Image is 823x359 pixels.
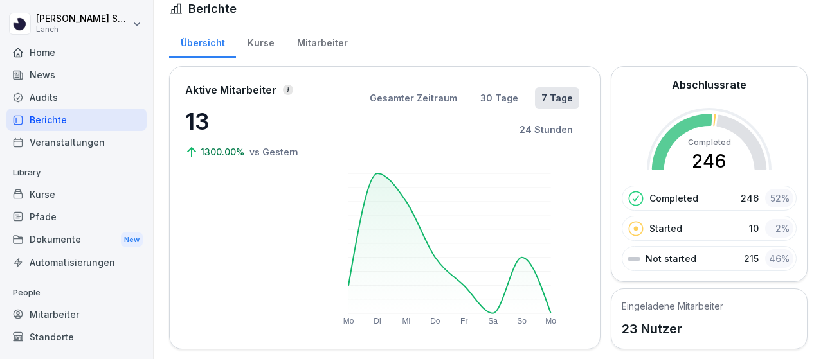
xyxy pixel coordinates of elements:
a: Automatisierungen [6,251,147,274]
h2: Abschlussrate [672,77,746,92]
p: [PERSON_NAME] Samsunlu [36,13,130,24]
text: Mo [343,317,354,326]
a: Home [6,41,147,64]
button: 24 Stunden [513,119,579,140]
a: Pfade [6,206,147,228]
p: 1300.00% [201,145,247,159]
p: Started [649,222,682,235]
div: 52 % [765,189,793,207]
p: 23 Nutzer [622,319,723,338]
a: News [6,64,147,86]
div: New [121,232,143,247]
div: 46 % [765,249,793,268]
button: 30 Tage [474,87,525,109]
p: People [6,283,147,303]
a: Veranstaltungen [6,131,147,153]
a: Kurse [236,25,285,58]
p: 215 [744,252,759,265]
text: Fr [460,317,467,326]
p: Library [6,162,147,183]
p: Lanch [36,25,130,34]
a: Kurse [6,183,147,206]
text: Di [374,317,381,326]
a: Mitarbeiter [285,25,359,58]
a: Mitarbeiter [6,303,147,326]
p: Aktive Mitarbeiter [185,82,276,98]
p: Completed [649,191,698,205]
a: Berichte [6,109,147,131]
text: Mi [402,317,411,326]
a: DokumenteNew [6,228,147,252]
p: 10 [749,222,759,235]
a: Übersicht [169,25,236,58]
div: 2 % [765,219,793,238]
p: Not started [646,252,696,265]
p: 246 [741,191,759,205]
p: 13 [185,104,314,139]
div: Dokumente [6,228,147,252]
a: Audits [6,86,147,109]
text: Mo [546,317,557,326]
button: 7 Tage [535,87,579,109]
a: Standorte [6,326,147,348]
text: Do [430,317,440,326]
p: vs Gestern [249,145,298,159]
text: So [518,317,527,326]
h5: Eingeladene Mitarbeiter [622,299,723,313]
button: Gesamter Zeitraum [363,87,464,109]
text: Sa [489,317,498,326]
